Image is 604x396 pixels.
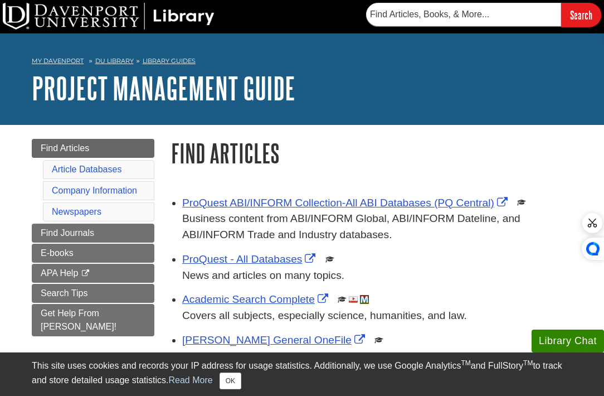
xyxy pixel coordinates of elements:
nav: breadcrumb [32,54,572,71]
img: Audio & Video [349,295,358,304]
a: Search Tips [32,284,154,303]
a: Article Databases [52,165,121,174]
a: Get Help From [PERSON_NAME]! [32,304,154,336]
div: This site uses cookies and records your IP address for usage statistics. Additionally, we use Goo... [32,359,572,389]
h1: Find Articles [171,139,572,167]
a: Link opens in new window [182,197,510,209]
span: Get Help From [PERSON_NAME]! [41,308,116,331]
img: DU Library [3,3,215,30]
a: Find Journals [32,224,154,243]
button: Library Chat [532,330,604,352]
a: DU Library [95,57,134,65]
span: Find Journals [41,228,94,238]
button: Close [220,373,241,389]
img: Scholarly or Peer Reviewed [325,255,334,264]
form: Searches DU Library's articles, books, and more [366,3,601,27]
img: Scholarly or Peer Reviewed [374,336,383,345]
a: Find Articles [32,139,154,158]
input: Search [561,3,601,27]
a: Library Guides [143,57,196,65]
a: Link opens in new window [182,334,368,346]
a: Read More [168,375,212,385]
a: Company Information [52,186,137,195]
span: Search Tips [41,288,87,298]
img: MeL (Michigan electronic Library) [360,295,369,304]
span: Find Articles [41,143,89,153]
a: APA Help [32,264,154,283]
img: Scholarly or Peer Reviewed [517,198,526,207]
div: Guide Page Menu [32,139,154,336]
p: News and articles on many topics. [182,349,572,365]
p: Covers all subjects, especially science, humanities, and law. [182,308,572,324]
a: Project Management Guide [32,71,295,105]
a: Newspapers [52,207,101,216]
input: Find Articles, Books, & More... [366,3,561,26]
i: This link opens in a new window [81,270,90,277]
sup: TM [523,359,533,367]
p: Business content from ABI/INFORM Global, ABI/INFORM Dateline, and ABI/INFORM Trade and Industry d... [182,211,572,243]
img: Scholarly or Peer Reviewed [338,295,347,304]
a: E-books [32,244,154,263]
sup: TM [461,359,470,367]
a: Link opens in new window [182,293,331,305]
span: APA Help [41,268,78,278]
span: E-books [41,248,74,258]
a: My Davenport [32,56,84,66]
p: News and articles on many topics. [182,268,572,284]
a: Link opens in new window [182,253,318,265]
